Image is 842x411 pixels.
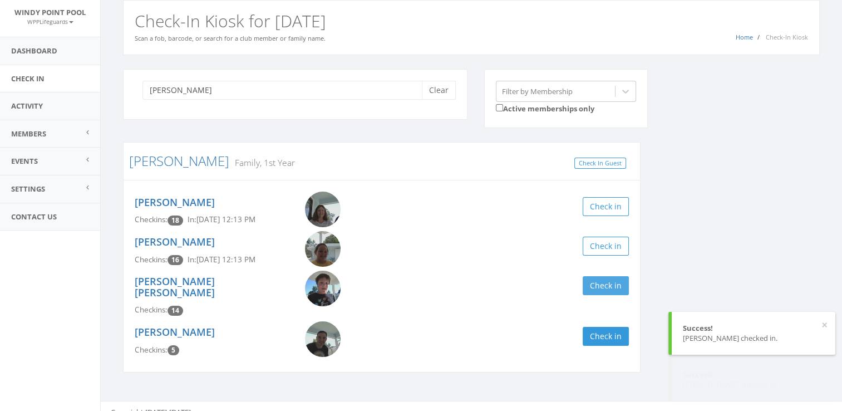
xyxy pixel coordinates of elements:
[305,321,341,357] img: Scott_Woida.png
[736,33,753,41] a: Home
[168,345,179,355] span: Checkin count
[683,369,824,380] div: Success!
[305,192,341,227] img: Elizabeth_Woida.png
[168,255,183,265] span: Checkin count
[135,255,168,265] span: Checkins:
[502,86,573,96] div: Filter by Membership
[11,156,38,166] span: Events
[821,320,828,331] button: ×
[766,33,808,41] span: Check-In Kiosk
[583,327,629,346] button: Check in
[305,271,341,306] img: Cooper_Woida.png
[135,195,215,209] a: [PERSON_NAME]
[11,212,57,222] span: Contact Us
[422,81,456,100] button: Clear
[135,305,168,315] span: Checkins:
[683,379,824,390] div: [PERSON_NAME] checked in.
[27,16,73,26] a: WPPLifeguards
[135,214,168,224] span: Checkins:
[583,237,629,256] button: Check in
[821,366,828,377] button: ×
[135,235,215,248] a: [PERSON_NAME]
[683,323,824,334] div: Success!
[27,18,73,26] small: WPPLifeguards
[135,275,215,299] a: [PERSON_NAME] [PERSON_NAME]
[496,102,594,114] label: Active memberships only
[168,216,183,226] span: Checkin count
[135,345,168,355] span: Checkins:
[496,104,503,111] input: Active memberships only
[583,276,629,295] button: Check in
[229,156,295,169] small: Family, 1st Year
[188,214,255,224] span: In: [DATE] 12:13 PM
[583,197,629,216] button: Check in
[142,81,430,100] input: Search a name to check in
[305,231,341,267] img: Maryn_Woida.png
[188,255,255,265] span: In: [DATE] 12:13 PM
[574,158,626,169] a: Check In Guest
[14,7,86,17] span: Windy Point Pool
[135,12,808,30] h2: Check-In Kiosk for [DATE]
[135,34,326,42] small: Scan a fob, barcode, or search for a club member or family name.
[168,306,183,316] span: Checkin count
[11,184,45,194] span: Settings
[129,151,229,170] a: [PERSON_NAME]
[135,325,215,339] a: [PERSON_NAME]
[11,129,46,139] span: Members
[683,333,824,344] div: [PERSON_NAME] checked in.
